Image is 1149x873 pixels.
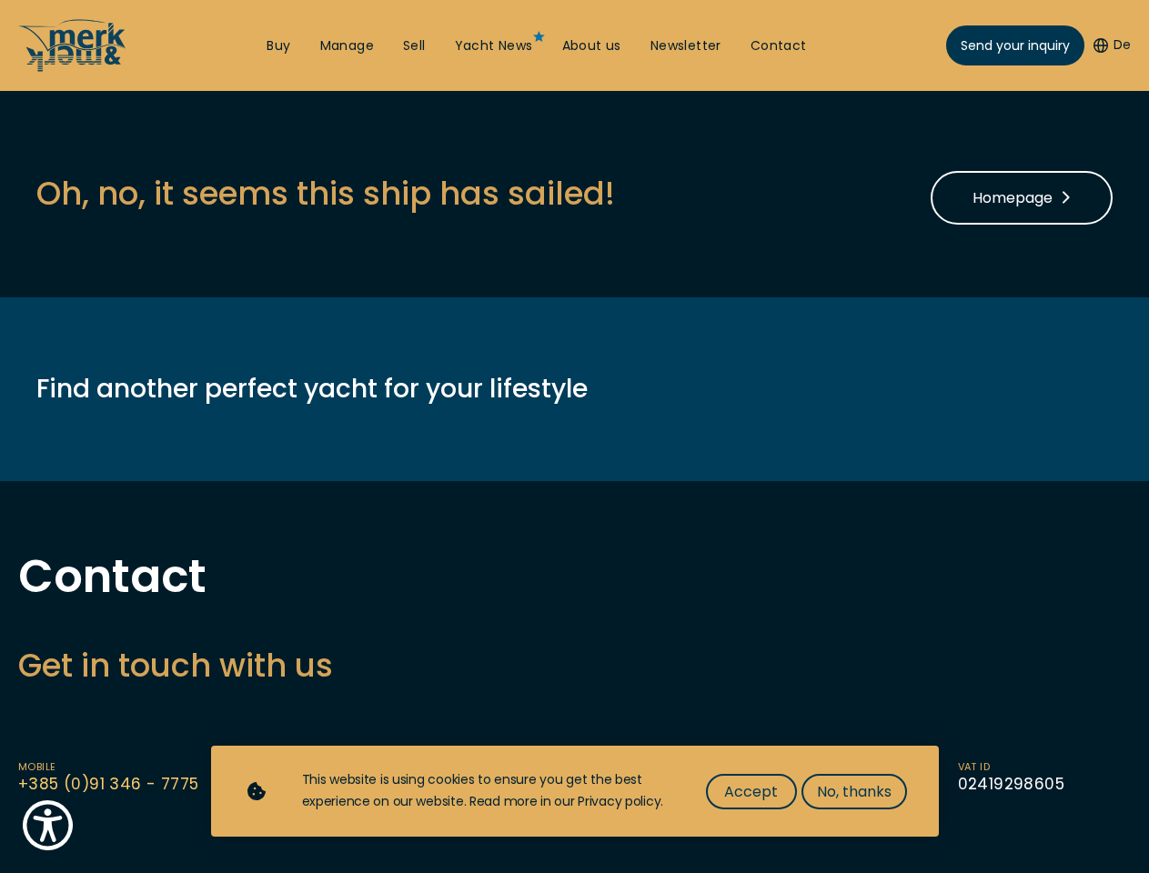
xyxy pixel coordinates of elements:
[267,37,290,55] a: Buy
[973,186,1071,209] span: Homepage
[958,760,1064,774] span: VAT ID
[650,37,721,55] a: Newsletter
[18,773,198,795] a: +385 (0)91 346 7775
[562,37,621,55] a: About us
[961,36,1070,55] span: Send your inquiry
[724,780,778,803] span: Accept
[751,37,807,55] a: Contact
[302,769,670,813] div: This website is using cookies to ensure you get the best experience on our website. Read more in ...
[320,37,374,55] a: Manage
[18,643,1131,687] h3: Get in touch with us
[18,796,77,855] button: Show Accessibility Preferences
[578,792,660,810] a: Privacy policy
[817,780,892,803] span: No, thanks
[946,25,1084,65] a: Send your inquiry
[455,37,533,55] a: Yacht News
[931,171,1113,225] a: Homepage
[403,37,426,55] a: Sell
[18,554,1131,599] h1: Contact
[801,774,907,809] button: No, thanks
[18,57,127,78] a: /
[958,773,1064,795] span: 02419298605
[706,774,797,809] button: Accept
[18,760,198,774] span: Mobile
[1094,36,1131,55] button: De
[36,171,615,216] h3: Oh, no, it seems this ship has sailed!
